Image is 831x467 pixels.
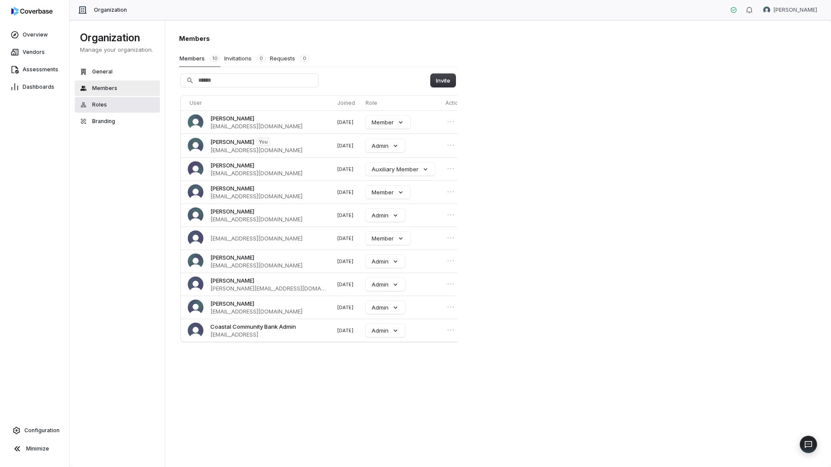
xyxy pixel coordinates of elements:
[210,138,254,146] span: [PERSON_NAME]
[334,96,362,110] th: Joined
[210,330,296,338] span: [EMAIL_ADDRESS]
[210,323,296,330] span: Coastal Community Bank Admin
[257,55,266,62] span: 0
[24,427,60,434] span: Configuration
[431,74,455,87] button: Invite
[337,119,353,125] span: [DATE]
[210,215,302,223] span: [EMAIL_ADDRESS][DOMAIN_NAME]
[26,445,49,452] span: Minimize
[181,74,318,87] input: Search
[758,3,822,17] button: Jeffrey Lee avatar[PERSON_NAME]
[3,440,66,457] button: Minimize
[366,186,410,199] button: Member
[445,117,456,127] button: Open menu
[188,161,203,177] img: Jason Miller
[210,161,254,169] span: [PERSON_NAME]
[366,209,405,222] button: Admin
[445,279,456,289] button: Open menu
[188,254,203,269] img: Ernest Ramirez
[366,163,435,176] button: Auxiliary Member
[445,187,456,197] button: Open menu
[23,49,45,56] span: Vendors
[366,324,405,337] button: Admin
[210,169,302,177] span: [EMAIL_ADDRESS][DOMAIN_NAME]
[224,50,266,67] button: Invitations
[337,212,353,218] span: [DATE]
[337,166,353,172] span: [DATE]
[210,234,302,242] span: [EMAIL_ADDRESS][DOMAIN_NAME]
[445,325,456,335] button: Open menu
[210,284,327,292] span: [PERSON_NAME][EMAIL_ADDRESS][DOMAIN_NAME]
[188,277,203,292] img: Angela Anderson
[210,122,302,130] span: [EMAIL_ADDRESS][DOMAIN_NAME]
[75,80,160,96] button: Members
[210,55,220,62] span: 10
[80,46,155,53] p: Manage your organization.
[3,423,66,438] a: Configuration
[366,278,405,291] button: Admin
[210,207,254,215] span: [PERSON_NAME]
[442,96,472,110] th: Actions
[92,101,107,108] span: Roles
[179,50,220,67] button: Members
[75,113,160,129] button: Branding
[362,96,442,110] th: Role
[366,139,405,152] button: Admin
[2,79,67,95] a: Dashboards
[337,281,353,287] span: [DATE]
[210,192,302,200] span: [EMAIL_ADDRESS][DOMAIN_NAME]
[92,68,113,75] span: General
[2,44,67,60] a: Vendors
[188,138,203,153] img: Jeffrey Lee
[210,184,254,192] span: [PERSON_NAME]
[774,7,817,13] span: [PERSON_NAME]
[337,143,353,149] span: [DATE]
[11,7,53,16] img: logo-D7KZi-bG.svg
[445,140,456,150] button: Open menu
[188,230,203,246] img: 's logo
[366,232,410,245] button: Member
[80,31,155,45] h1: Organization
[210,254,254,261] span: [PERSON_NAME]
[210,261,302,269] span: [EMAIL_ADDRESS][DOMAIN_NAME]
[188,114,203,130] img: Shani Webb
[210,307,302,315] span: [EMAIL_ADDRESS][DOMAIN_NAME]
[763,7,770,13] img: Jeffrey Lee avatar
[92,118,115,125] span: Branding
[445,302,456,312] button: Open menu
[366,116,410,129] button: Member
[2,62,67,77] a: Assessments
[337,327,353,334] span: [DATE]
[181,96,334,110] th: User
[445,233,456,243] button: Open menu
[210,114,254,122] span: [PERSON_NAME]
[188,300,203,315] img: Chris Morgan
[300,55,309,62] span: 0
[445,210,456,220] button: Open menu
[92,85,117,92] span: Members
[445,163,456,174] button: Open menu
[75,97,160,113] button: Roles
[179,34,457,43] h1: Members
[23,31,48,38] span: Overview
[445,256,456,266] button: Open menu
[210,277,254,284] span: [PERSON_NAME]
[337,189,353,195] span: [DATE]
[337,235,353,241] span: [DATE]
[23,83,54,90] span: Dashboards
[256,138,270,146] span: You
[188,207,203,223] img: Paula Sarmiento
[23,66,58,73] span: Assessments
[337,258,353,264] span: [DATE]
[2,27,67,43] a: Overview
[94,7,127,13] span: Organization
[366,301,405,314] button: Admin
[337,304,353,310] span: [DATE]
[366,255,405,268] button: Admin
[188,323,203,338] img: Coastal Community Bank Admin
[210,300,254,307] span: [PERSON_NAME]
[269,50,309,67] button: Requests
[75,64,160,80] button: General
[210,146,302,154] span: [EMAIL_ADDRESS][DOMAIN_NAME]
[188,184,203,200] img: Michael Costigan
